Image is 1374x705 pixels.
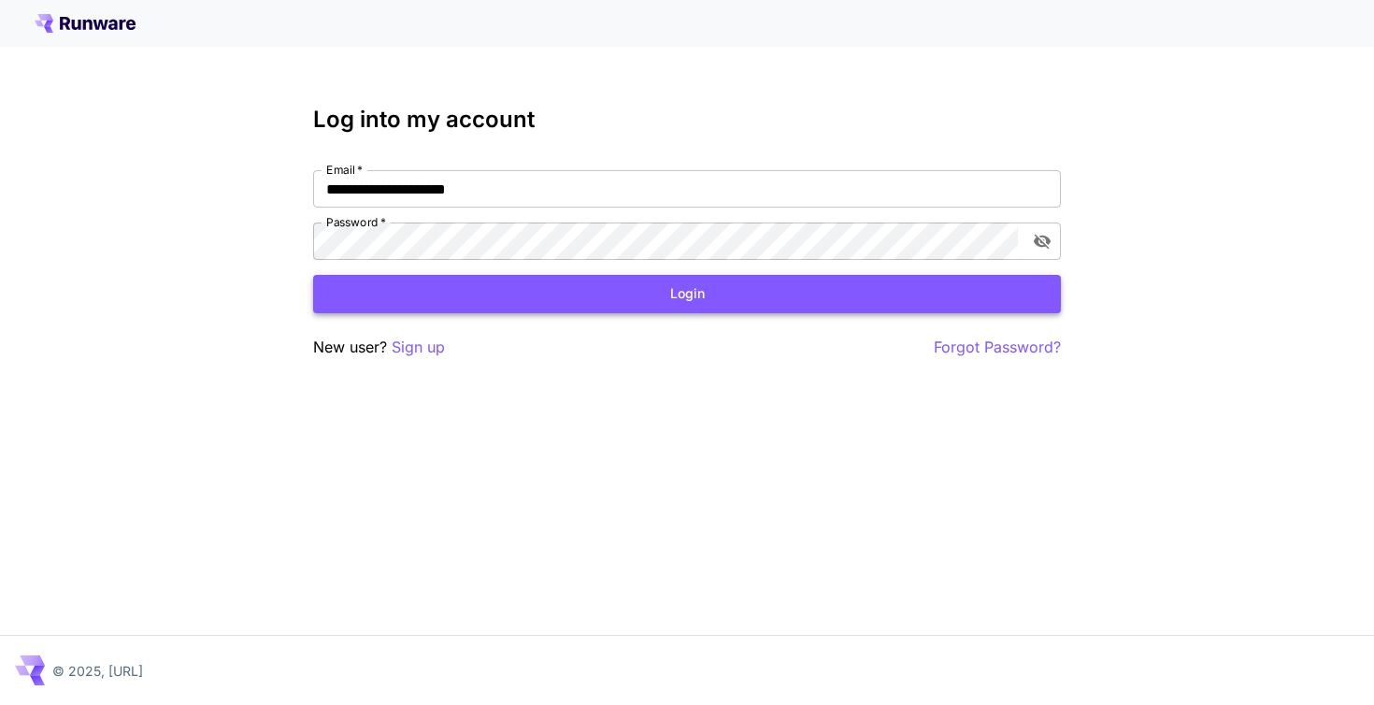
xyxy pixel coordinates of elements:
[52,661,143,681] p: © 2025, [URL]
[313,336,445,359] p: New user?
[326,162,363,178] label: Email
[392,336,445,359] button: Sign up
[934,336,1061,359] button: Forgot Password?
[313,107,1061,133] h3: Log into my account
[1025,224,1059,258] button: toggle password visibility
[313,275,1061,313] button: Login
[326,214,386,230] label: Password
